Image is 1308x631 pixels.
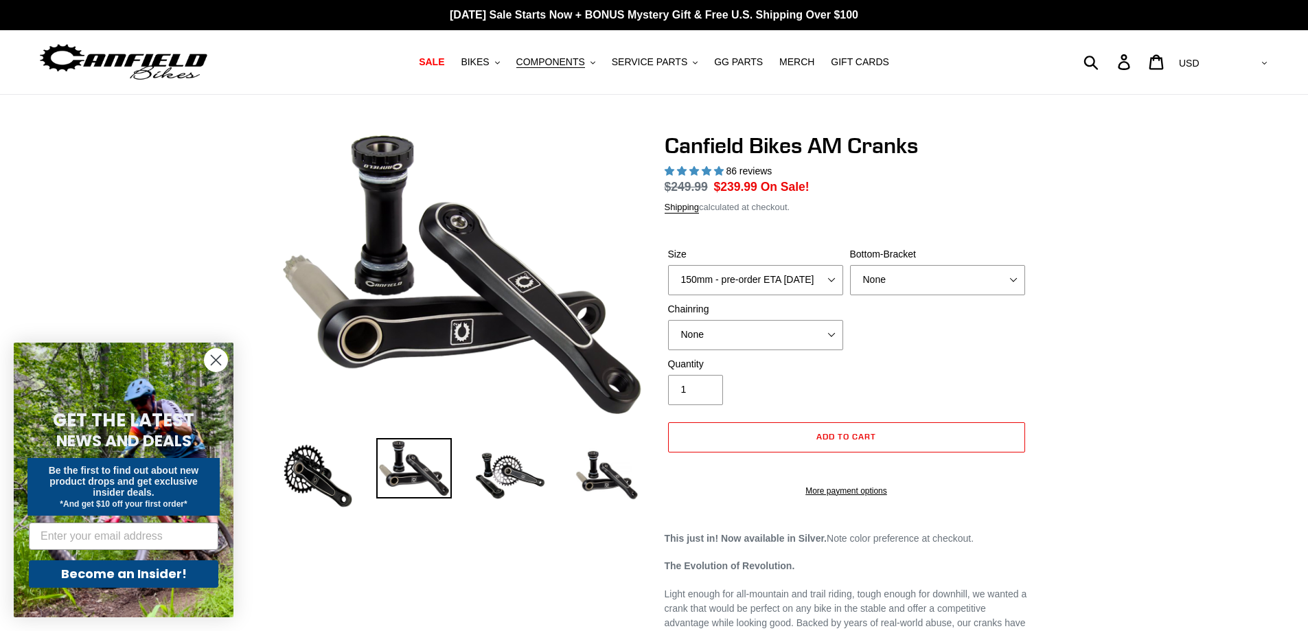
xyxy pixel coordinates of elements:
[831,56,889,68] span: GIFT CARDS
[665,560,795,571] strong: The Evolution of Revolution.
[412,53,451,71] a: SALE
[665,531,1029,546] p: Note color preference at checkout.
[816,431,876,441] span: Add to cart
[612,56,687,68] span: SERVICE PARTS
[53,408,194,433] span: GET THE LATEST
[665,165,726,176] span: 4.97 stars
[726,165,772,176] span: 86 reviews
[60,499,187,509] span: *And get $10 off your first order*
[779,56,814,68] span: MERCH
[665,200,1029,214] div: calculated at checkout.
[280,438,356,514] img: Load image into Gallery viewer, Canfield Bikes AM Cranks
[461,56,489,68] span: BIKES
[29,560,218,588] button: Become an Insider!
[665,202,700,214] a: Shipping
[714,56,763,68] span: GG PARTS
[668,302,843,317] label: Chainring
[668,357,843,371] label: Quantity
[509,53,602,71] button: COMPONENTS
[761,178,810,196] span: On Sale!
[419,56,444,68] span: SALE
[1091,47,1126,77] input: Search
[824,53,896,71] a: GIFT CARDS
[472,438,548,514] img: Load image into Gallery viewer, Canfield Bikes AM Cranks
[850,247,1025,262] label: Bottom-Bracket
[668,485,1025,497] a: More payment options
[665,133,1029,159] h1: Canfield Bikes AM Cranks
[56,430,192,452] span: NEWS AND DEALS
[376,438,452,498] img: Load image into Gallery viewer, Canfield Cranks
[569,438,644,514] img: Load image into Gallery viewer, CANFIELD-AM_DH-CRANKS
[665,533,827,544] strong: This just in! Now available in Silver.
[49,465,199,498] span: Be the first to find out about new product drops and get exclusive insider deals.
[516,56,585,68] span: COMPONENTS
[605,53,704,71] button: SERVICE PARTS
[38,41,209,84] img: Canfield Bikes
[668,247,843,262] label: Size
[454,53,506,71] button: BIKES
[707,53,770,71] a: GG PARTS
[665,180,708,194] s: $249.99
[204,348,228,372] button: Close dialog
[714,180,757,194] span: $239.99
[772,53,821,71] a: MERCH
[29,523,218,550] input: Enter your email address
[668,422,1025,452] button: Add to cart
